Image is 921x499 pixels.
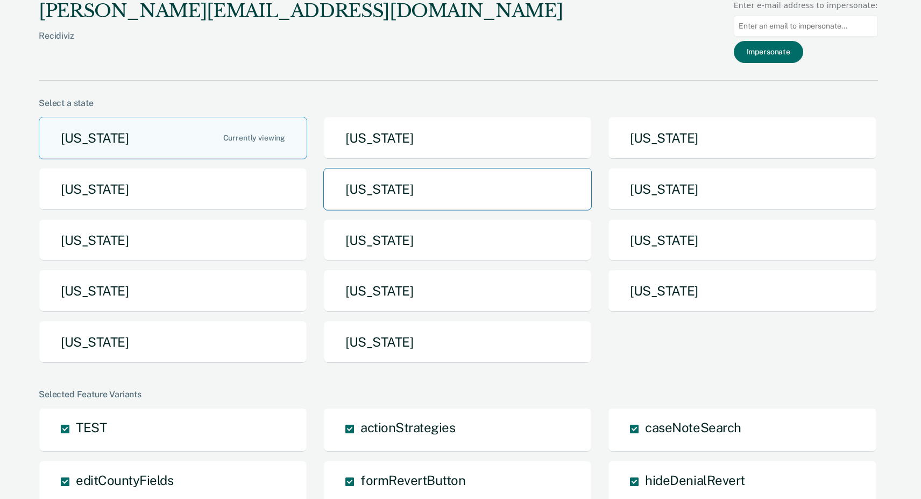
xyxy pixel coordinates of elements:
span: hideDenialRevert [645,473,745,488]
button: Impersonate [734,41,803,63]
span: formRevertButton [360,473,465,488]
button: [US_STATE] [323,117,592,159]
button: [US_STATE] [323,321,592,363]
button: [US_STATE] [323,219,592,262]
button: [US_STATE] [39,168,307,210]
span: actionStrategies [360,420,455,435]
button: [US_STATE] [323,270,592,312]
button: [US_STATE] [39,270,307,312]
button: [US_STATE] [608,117,876,159]
button: [US_STATE] [39,117,307,159]
span: editCountyFields [76,473,173,488]
span: TEST [76,420,107,435]
div: Recidiviz [39,31,563,58]
button: [US_STATE] [39,219,307,262]
input: Enter an email to impersonate... [734,16,878,37]
div: Selected Feature Variants [39,389,878,399]
span: caseNoteSearch [645,420,741,435]
button: [US_STATE] [608,270,876,312]
button: [US_STATE] [608,168,876,210]
button: [US_STATE] [39,321,307,363]
button: [US_STATE] [608,219,876,262]
button: [US_STATE] [323,168,592,210]
div: Select a state [39,98,878,108]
